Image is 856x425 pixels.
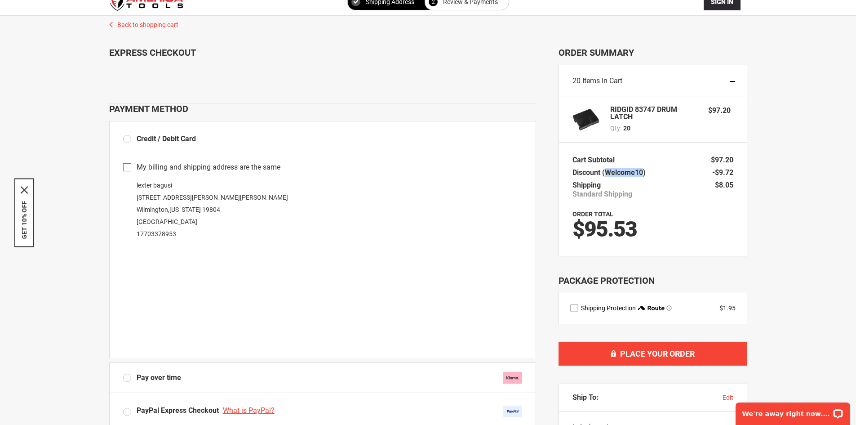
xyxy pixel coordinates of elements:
button: Place Your Order [559,342,747,366]
svg: close icon [21,186,28,193]
img: klarna.svg [503,372,522,384]
span: 20 [623,124,630,133]
div: lexter bagusi [STREET_ADDRESS][PERSON_NAME][PERSON_NAME] Wilmington , 19804 [GEOGRAPHIC_DATA] [123,179,522,240]
span: Qty [610,125,620,132]
span: 20 [572,76,581,85]
button: GET 10% OFF [21,201,28,239]
span: -$9.72 [712,168,733,177]
span: Discount (Welcome10) [572,168,646,177]
span: Items in Cart [582,76,622,85]
th: Cart Subtotal [572,154,619,166]
div: Payment Method [109,103,536,114]
span: Order Summary [559,47,747,58]
div: route shipping protection selector element [570,304,736,313]
span: [US_STATE] [169,206,201,213]
button: Close [21,186,28,193]
span: My billing and shipping address are the same [137,162,280,173]
span: Place Your Order [620,349,695,358]
span: What is PayPal? [223,406,275,415]
img: Acceptance Mark [503,406,522,417]
span: Pay over time [137,373,181,383]
a: Back to shopping cart [100,16,756,29]
span: Credit / Debit Card [137,134,196,143]
span: Shipping Protection [581,304,636,312]
strong: Order Total [572,210,613,218]
strong: RIDGID 83747 DRUM LATCH [610,106,700,121]
iframe: LiveChat chat widget [730,397,856,425]
a: What is PayPal? [223,406,277,415]
span: $97.20 [711,156,733,164]
img: RIDGID 83747 DRUM LATCH [572,106,599,133]
span: Learn more [666,305,672,311]
a: 17703378953 [137,230,176,237]
div: Package Protection [559,274,747,287]
span: $8.05 [715,181,733,189]
span: Ship To: [572,393,599,402]
div: $1.95 [719,304,736,313]
span: Standard Shipping [572,190,632,199]
span: Shipping [572,181,601,189]
span: Express Checkout [109,47,196,58]
span: $95.53 [572,216,637,242]
span: PayPal Express Checkout [137,406,219,415]
button: edit [723,393,733,402]
span: edit [723,394,733,401]
iframe: Secure payment input frame [121,243,524,358]
span: $97.20 [708,106,731,115]
iframe: Secure express checkout frame [107,68,538,94]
